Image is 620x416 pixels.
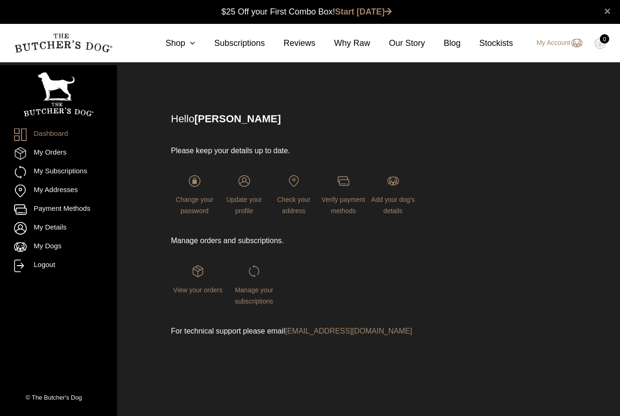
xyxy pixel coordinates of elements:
img: login-TBD_Payments.png [338,175,349,187]
a: My Subscriptions [14,166,103,178]
a: Change your password [171,175,218,215]
img: TBD_Portrait_Logo_White.png [23,72,94,117]
img: login-TBD_Subscriptions.png [248,265,260,277]
a: Payment Methods [14,203,103,216]
img: login-TBD_Password.png [189,175,200,187]
a: My Addresses [14,185,103,197]
img: TBD_Cart-Empty.png [594,37,606,50]
a: Add your dog's details [369,175,417,215]
span: Add your dog's details [371,196,415,215]
span: View your orders [173,286,222,294]
a: Check your address [270,175,317,215]
p: Manage orders and subscriptions. [171,235,417,246]
img: login-TBD_Dog.png [387,175,399,187]
a: Update your profile [221,175,268,215]
a: My Orders [14,147,103,160]
p: Please keep your details up to date. [171,145,417,156]
img: login-TBD_Profile.png [238,175,250,187]
span: Manage your subscriptions [235,286,273,305]
a: Dashboard [14,128,103,141]
a: Reviews [265,37,315,50]
span: Verify payment methods [322,196,365,215]
strong: [PERSON_NAME] [194,113,281,125]
a: View your orders [171,265,225,293]
a: Start [DATE] [335,7,392,16]
a: close [604,6,611,17]
a: Our Story [370,37,425,50]
a: Logout [14,260,103,272]
a: My Dogs [14,241,103,253]
a: My Account [527,37,583,49]
a: Verify payment methods [320,175,367,215]
div: 0 [600,34,609,44]
a: Manage your subscriptions [227,265,281,305]
a: Stockists [461,37,513,50]
p: For technical support please email [171,326,417,337]
a: Subscriptions [195,37,265,50]
a: My Details [14,222,103,235]
span: Change your password [176,196,213,215]
a: Shop [147,37,195,50]
a: [EMAIL_ADDRESS][DOMAIN_NAME] [285,327,412,335]
img: login-TBD_Orders.png [192,265,204,277]
a: Blog [425,37,461,50]
span: Update your profile [226,196,262,215]
p: Hello [171,111,562,126]
img: login-TBD_Address.png [288,175,300,187]
a: Why Raw [316,37,370,50]
span: Check your address [277,196,310,215]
